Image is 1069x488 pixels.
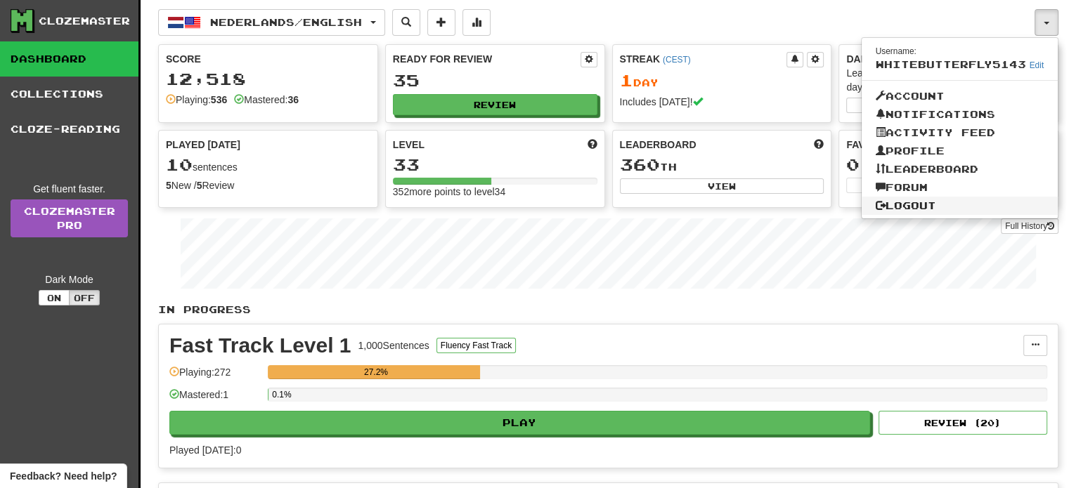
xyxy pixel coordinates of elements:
a: (CEST) [663,55,691,65]
button: Off [69,290,100,305]
strong: 536 [211,94,227,105]
a: Profile [862,142,1058,160]
span: Level [393,138,425,152]
button: View [846,178,947,193]
span: Open feedback widget [10,469,117,483]
a: Notifications [862,105,1058,124]
span: Leaderboard [620,138,697,152]
span: Nederlands / English [210,16,362,28]
span: This week in points, UTC [814,138,824,152]
div: Get fluent faster. [11,182,128,196]
span: Played [DATE]: 0 [169,444,241,456]
button: Nederlands/English [158,9,385,36]
div: Day [620,72,824,90]
small: Username: [876,46,916,56]
strong: 5 [166,180,171,191]
div: Playing: 272 [169,365,261,388]
a: Leaderboard [862,160,1058,178]
div: 0 [846,156,1051,173]
span: WhiteButterfly5143 [876,58,1026,70]
div: Mastered: 1 [169,388,261,411]
div: Fast Track Level 1 [169,335,351,356]
button: More stats [462,9,491,36]
div: 352 more points to level 34 [393,185,597,199]
span: 10 [166,154,193,174]
p: In Progress [158,303,1058,317]
button: Add sentence to collection [427,9,455,36]
button: Fluency Fast Track [436,338,516,353]
a: Activity Feed [862,124,1058,142]
span: 360 [620,154,660,174]
button: Play [169,411,870,435]
span: Score more points to level up [588,138,597,152]
button: Review [393,94,597,115]
div: Score [166,52,370,66]
div: Clozemaster [39,14,130,28]
strong: 36 [287,94,299,105]
a: Account [862,87,1058,105]
button: View [620,178,824,194]
a: ClozemasterPro [11,199,128,237]
div: 27.2% [272,365,479,379]
div: th [620,156,824,174]
button: Seta dailygoal [846,98,1051,113]
a: Logout [862,197,1058,215]
div: Includes [DATE]! [620,95,824,109]
div: Ready for Review [393,52,581,66]
strong: 5 [197,180,202,191]
span: 1 [620,70,633,90]
div: Playing: [166,93,227,107]
button: Search sentences [392,9,420,36]
div: Learning a language requires practice every day. Stay motivated! [846,66,1051,94]
div: 33 [393,156,597,173]
div: 1,000 Sentences [358,338,429,352]
div: Streak [620,52,787,66]
button: On [39,290,70,305]
div: 35 [393,72,597,89]
div: sentences [166,156,370,174]
a: Edit [1030,60,1044,70]
div: 12,518 [166,70,370,88]
button: Review (20) [879,411,1047,435]
div: Favorites [846,138,1051,152]
div: Mastered: [234,93,299,107]
span: Played [DATE] [166,138,240,152]
button: Full History [1001,218,1058,234]
div: Dark Mode [11,272,128,286]
div: Daily Goal [846,52,1051,66]
a: Forum [862,178,1058,197]
div: New / Review [166,178,370,192]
